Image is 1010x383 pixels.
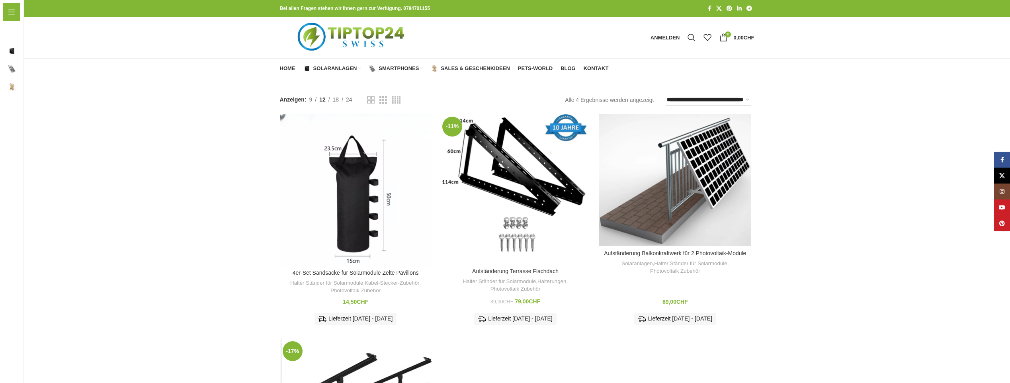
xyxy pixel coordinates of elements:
span: Smartphones [379,65,419,72]
a: Telegram Social Link [744,3,754,14]
a: X Social Link [714,3,724,14]
a: Instagram Social Link [994,184,1010,199]
bdi: 14,50 [343,299,368,305]
bdi: 89,00 [490,299,513,305]
bdi: 0,00 [733,35,754,41]
a: Sales & Geschenkideen [431,61,510,76]
span: CHF [529,298,540,305]
a: Pinterest Social Link [994,215,1010,231]
a: Pets-World [518,61,553,76]
span: 24 [346,96,352,103]
img: Solaranlagen [303,65,311,72]
div: , , [603,260,747,275]
select: Shop-Reihenfolge [666,94,751,106]
a: 12 [316,95,328,104]
span: Blog [561,65,576,72]
img: Smartphones [369,65,376,72]
span: Home [280,65,295,72]
span: -11% [442,117,462,137]
a: Anmelden [647,29,684,45]
span: CHF [744,35,754,41]
a: Rasteransicht 2 [367,95,375,105]
span: Kontakt [8,133,29,148]
a: Photovoltaik Zubehör [650,268,700,275]
a: 18 [330,95,342,104]
a: YouTube Social Link [994,199,1010,215]
a: Halter Ständer für Solarmodule [290,279,363,287]
a: Photovoltaik Zubehör [330,287,381,295]
strong: Bei allen Fragen stehen wir Ihnen gern zur Verfügung. 0784701155 [280,6,430,11]
span: 9 [309,96,312,103]
a: Facebook Social Link [994,152,1010,168]
span: Sales & Geschenkideen [441,65,510,72]
span: CHF [676,299,688,305]
img: Sales & Geschenkideen [431,65,438,72]
img: Tiptop24 Nachhaltige & Faire Produkte [280,17,424,58]
a: Kontakt [584,61,609,76]
a: 24 [343,95,355,104]
img: Sales & Geschenkideen [8,83,16,91]
span: Sales & Geschenkideen [20,80,83,94]
a: Aufständerung Balkonkraftwerk für 2 Photovoltaik-Module [599,114,751,246]
a: Suche [684,29,699,45]
span: -17% [283,341,303,361]
img: Solaranlagen [8,47,16,55]
a: Pinterest Social Link [724,3,735,14]
span: CHF [357,299,368,305]
a: LinkedIn Social Link [735,3,744,14]
span: Smartphones [20,62,55,76]
a: Smartphones [369,61,423,76]
a: Aufständerung Terrasse Flachdach [440,114,591,264]
span: Anzeigen [280,95,307,104]
a: Halter Ständer für Solarmodule [463,278,536,285]
a: 0 0,00CHF [715,29,758,45]
div: Lieferzeit [DATE] - [DATE] [315,313,397,325]
a: Photovoltaik Zubehör [490,285,541,293]
a: Blog [561,61,576,76]
span: Anmelden [651,35,680,40]
span: Solaranlagen [20,44,55,58]
div: Meine Wunschliste [699,29,715,45]
div: Lieferzeit [DATE] - [DATE] [474,313,556,325]
a: Home [280,61,295,76]
span: Pets-World [518,65,553,72]
a: Rasteransicht 4 [392,95,400,105]
bdi: 79,00 [515,298,540,305]
a: X Social Link [994,168,1010,184]
span: 0 [725,31,731,37]
a: Halter Ständer für Solarmodule [654,260,727,268]
div: , , [443,278,587,293]
a: Facebook Social Link [705,3,714,14]
span: Blog [8,115,20,130]
div: Hauptnavigation [276,61,613,76]
span: CHF [503,299,513,305]
span: 12 [319,96,326,103]
span: Home [8,26,23,40]
a: Solaranlagen [621,260,652,268]
div: , , [284,279,428,294]
span: Solaranlagen [313,65,357,72]
div: Lieferzeit [DATE] - [DATE] [634,313,716,325]
a: 4er-Set Sandsäcke für Solarmodule Zelte Pavillons [280,114,432,266]
p: Alle 4 Ergebnisse werden angezeigt [565,96,654,104]
span: Pets-World [8,98,37,112]
a: 9 [306,95,315,104]
img: Smartphones [8,65,16,73]
a: Halterungen [537,278,566,285]
a: Aufständerung Balkonkraftwerk für 2 Photovoltaik-Module [604,250,746,256]
span: 18 [333,96,339,103]
span: Kontakt [584,65,609,72]
a: Solaranlagen [303,61,361,76]
bdi: 89,00 [662,299,688,305]
a: 4er-Set Sandsäcke für Solarmodule Zelte Pavillons [293,270,419,276]
a: Aufständerung Terrasse Flachdach [472,268,559,274]
span: Menü [19,8,34,16]
a: Kabel-Stecker-Zubehör [365,279,419,287]
a: Rasteransicht 3 [379,95,387,105]
a: Logo der Website [280,34,424,40]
